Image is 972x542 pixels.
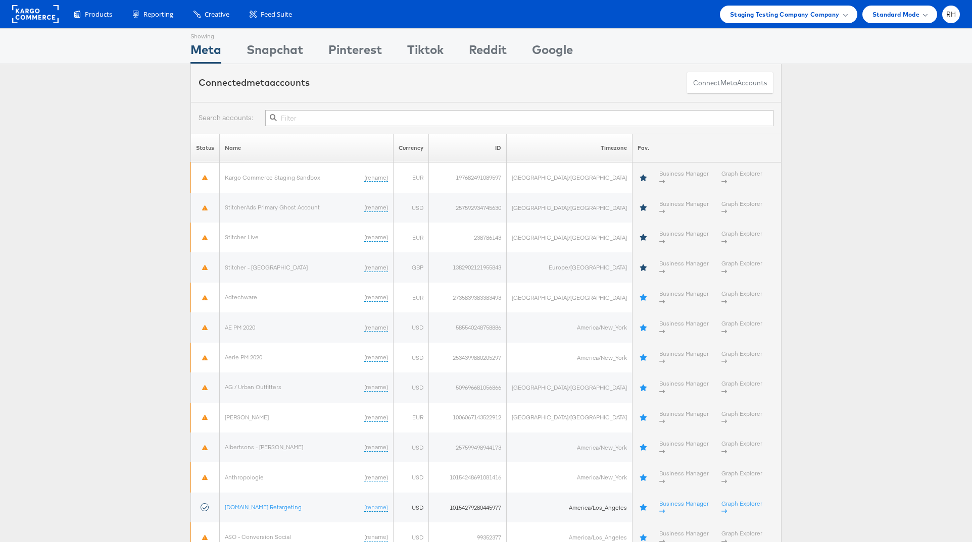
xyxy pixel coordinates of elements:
a: Business Manager [659,230,709,245]
a: Graph Explorer [721,410,762,425]
span: Creative [205,10,229,19]
a: (rename) [364,533,388,541]
a: Stitcher Live [225,233,259,241]
span: RH [946,11,956,18]
td: EUR [393,283,428,312]
a: (rename) [364,413,388,422]
a: Graph Explorer [721,500,762,515]
a: Business Manager [659,500,709,515]
td: USD [393,372,428,402]
td: Europe/[GEOGRAPHIC_DATA] [506,252,632,282]
a: Graph Explorer [721,440,762,455]
a: Business Manager [659,259,709,275]
input: Filter [265,110,773,126]
td: [GEOGRAPHIC_DATA]/[GEOGRAPHIC_DATA] [506,223,632,252]
td: [GEOGRAPHIC_DATA]/[GEOGRAPHIC_DATA] [506,162,632,193]
td: 238786143 [428,223,506,252]
td: 257599498944173 [428,432,506,462]
td: USD [393,193,428,223]
th: Status [191,134,220,162]
td: 10154248691081416 [428,462,506,492]
td: America/New_York [506,432,632,462]
td: USD [393,493,428,522]
div: Showing [190,29,221,41]
span: meta [720,78,737,88]
th: Currency [393,134,428,162]
a: Business Manager [659,469,709,485]
a: Graph Explorer [721,259,762,275]
td: 10154279280445977 [428,493,506,522]
td: 2534399880205297 [428,343,506,372]
a: Adtechware [225,293,257,301]
a: [PERSON_NAME] [225,413,269,421]
a: (rename) [364,174,388,182]
a: Business Manager [659,200,709,215]
td: USD [393,312,428,342]
td: America/New_York [506,312,632,342]
span: Feed Suite [261,10,292,19]
a: (rename) [364,203,388,212]
td: 1382902121955843 [428,252,506,282]
th: ID [428,134,506,162]
td: [GEOGRAPHIC_DATA]/[GEOGRAPHIC_DATA] [506,283,632,312]
a: Graph Explorer [721,200,762,215]
a: Stitcher - [GEOGRAPHIC_DATA] [225,263,308,271]
span: Staging Testing Company Company [730,9,840,20]
span: meta [247,77,270,88]
td: GBP [393,252,428,282]
td: 1006067143522912 [428,403,506,432]
td: 509696681056866 [428,372,506,402]
a: (rename) [364,233,388,242]
td: America/New_York [506,343,632,372]
div: Meta [190,41,221,64]
td: EUR [393,403,428,432]
a: Business Manager [659,380,709,395]
td: America/Los_Angeles [506,493,632,522]
td: 257592934745630 [428,193,506,223]
div: Google [532,41,573,64]
a: Kargo Commerce Staging Sandbox [225,174,320,181]
td: [GEOGRAPHIC_DATA]/[GEOGRAPHIC_DATA] [506,403,632,432]
a: AE PM 2020 [225,323,255,331]
td: USD [393,432,428,462]
a: (rename) [364,293,388,302]
td: USD [393,343,428,372]
a: (rename) [364,383,388,392]
a: [DOMAIN_NAME] Retargeting [225,503,302,511]
th: Timezone [506,134,632,162]
a: AG / Urban Outfitters [225,383,281,391]
a: Graph Explorer [721,290,762,305]
a: (rename) [364,443,388,452]
a: Business Manager [659,290,709,305]
td: [GEOGRAPHIC_DATA]/[GEOGRAPHIC_DATA] [506,372,632,402]
a: Graph Explorer [721,350,762,365]
a: StitcherAds Primary Ghost Account [225,203,320,211]
a: (rename) [364,353,388,362]
a: (rename) [364,323,388,332]
div: Reddit [469,41,507,64]
a: Business Manager [659,319,709,335]
button: ConnectmetaAccounts [687,72,773,94]
a: Graph Explorer [721,230,762,245]
a: Business Manager [659,410,709,425]
td: America/New_York [506,462,632,492]
td: EUR [393,223,428,252]
td: USD [393,462,428,492]
a: Graph Explorer [721,170,762,185]
span: Reporting [143,10,173,19]
td: 585540248758886 [428,312,506,342]
a: Anthropologie [225,473,264,481]
a: Business Manager [659,350,709,365]
a: Business Manager [659,440,709,455]
a: Albertsons - [PERSON_NAME] [225,443,303,451]
a: Business Manager [659,170,709,185]
a: Graph Explorer [721,469,762,485]
a: Graph Explorer [721,319,762,335]
div: Tiktok [407,41,444,64]
th: Name [220,134,394,162]
a: Graph Explorer [721,380,762,395]
span: Products [85,10,112,19]
div: Snapchat [247,41,303,64]
a: (rename) [364,263,388,272]
a: Aerie PM 2020 [225,353,262,361]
